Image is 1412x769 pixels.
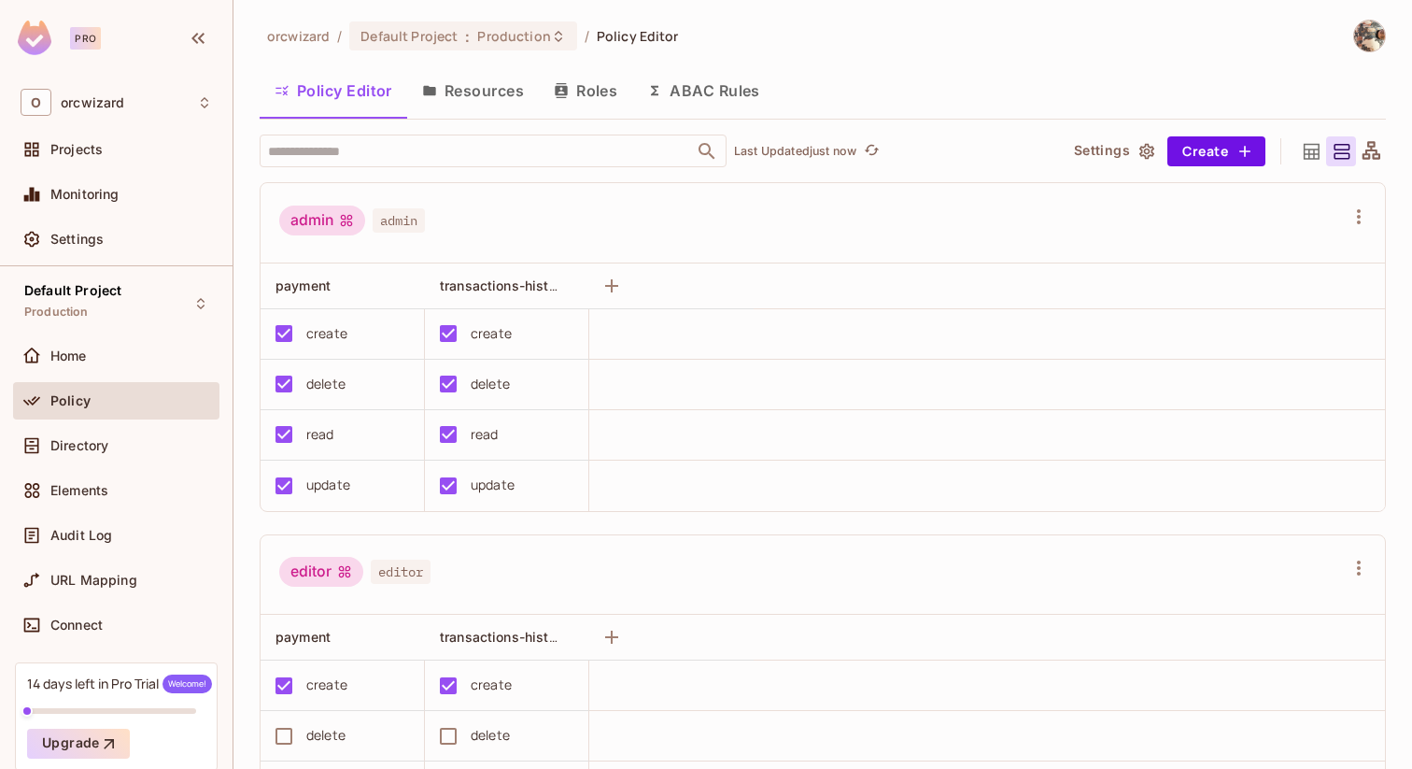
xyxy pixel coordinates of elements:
[306,475,350,495] div: update
[1167,136,1265,166] button: Create
[864,142,880,161] span: refresh
[50,528,112,543] span: Audit Log
[50,438,108,453] span: Directory
[27,729,130,759] button: Upgrade
[464,29,471,44] span: :
[50,483,108,498] span: Elements
[24,283,121,298] span: Default Project
[50,187,120,202] span: Monitoring
[279,206,365,235] div: admin
[70,27,101,50] div: Pro
[585,27,589,45] li: /
[50,349,87,363] span: Home
[471,323,512,344] div: create
[539,67,632,114] button: Roles
[50,142,103,157] span: Projects
[371,560,431,584] span: editor
[360,27,458,45] span: Default Project
[279,557,363,587] div: editor
[24,305,89,320] span: Production
[50,573,137,588] span: URL Mapping
[61,95,124,110] span: Workspace: orcwizard
[306,323,347,344] div: create
[694,138,720,164] button: Open
[373,208,425,233] span: admin
[597,27,679,45] span: Policy Editor
[1354,21,1385,51] img: Yuxi Hou
[18,21,51,55] img: SReyMgAAAABJRU5ErkJggg==
[306,725,346,746] div: delete
[471,725,510,746] div: delete
[856,140,882,163] span: Click to refresh data
[471,675,512,695] div: create
[477,27,550,45] span: Production
[267,27,330,45] span: the active workspace
[860,140,882,163] button: refresh
[275,629,331,645] span: payment
[50,232,104,247] span: Settings
[260,67,407,114] button: Policy Editor
[275,278,331,293] span: payment
[734,144,856,159] p: Last Updated just now
[162,675,212,693] span: Welcome!
[337,27,342,45] li: /
[27,675,212,693] div: 14 days left in Pro Trial
[440,277,569,294] span: transactions-history
[632,67,775,114] button: ABAC Rules
[407,67,539,114] button: Resources
[50,618,103,633] span: Connect
[471,424,499,445] div: read
[471,374,510,394] div: delete
[50,393,91,408] span: Policy
[440,628,569,646] span: transactions-history
[1066,136,1160,166] button: Settings
[21,89,51,116] span: O
[306,675,347,695] div: create
[306,374,346,394] div: delete
[471,475,515,495] div: update
[306,424,334,445] div: read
